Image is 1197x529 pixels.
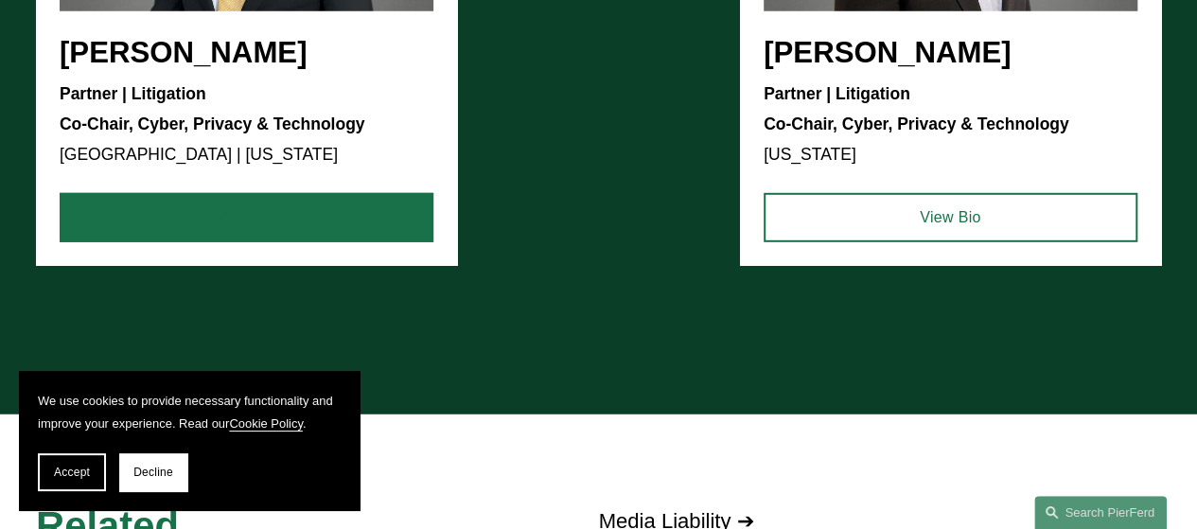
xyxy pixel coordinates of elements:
[229,416,303,431] a: Cookie Policy
[764,193,1137,242] a: View Bio
[119,453,187,491] button: Decline
[19,371,360,510] section: Cookie banner
[38,390,341,434] p: We use cookies to provide necessary functionality and improve your experience. Read our .
[1034,496,1167,529] a: Search this site
[60,193,433,242] a: View Bio
[54,466,90,479] span: Accept
[38,453,106,491] button: Accept
[133,466,173,479] span: Decline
